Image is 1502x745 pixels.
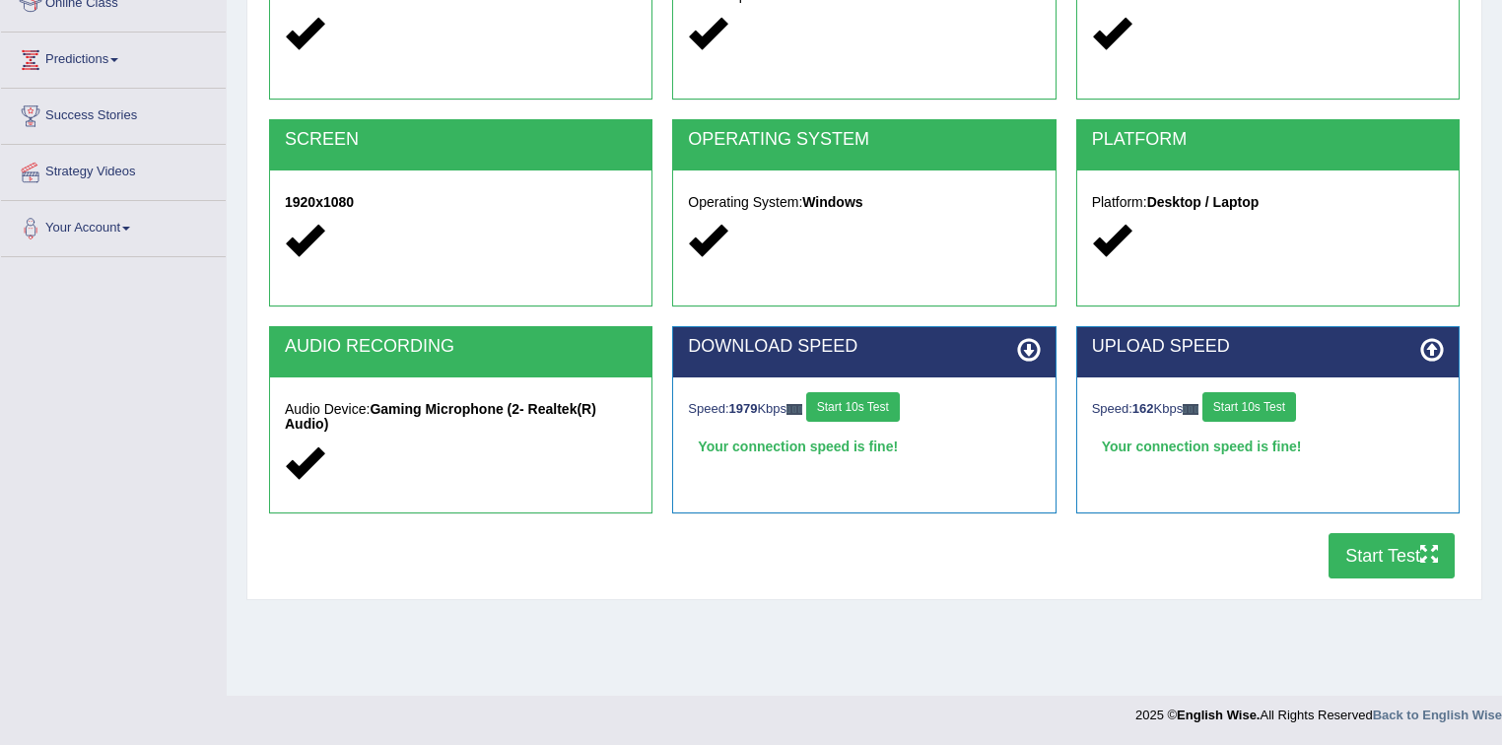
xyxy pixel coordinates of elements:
[688,195,1040,210] h5: Operating System:
[1177,708,1260,722] strong: English Wise.
[285,402,637,433] h5: Audio Device:
[285,194,354,210] strong: 1920x1080
[1373,708,1502,722] a: Back to English Wise
[1147,194,1260,210] strong: Desktop / Laptop
[1329,533,1455,578] button: Start Test
[1092,392,1444,427] div: Speed: Kbps
[688,432,1040,461] div: Your connection speed is fine!
[688,130,1040,150] h2: OPERATING SYSTEM
[1092,432,1444,461] div: Your connection speed is fine!
[285,401,596,432] strong: Gaming Microphone (2- Realtek(R) Audio)
[1202,392,1296,422] button: Start 10s Test
[1135,696,1502,724] div: 2025 © All Rights Reserved
[1132,401,1154,416] strong: 162
[786,404,802,415] img: ajax-loader-fb-connection.gif
[802,194,862,210] strong: Windows
[1092,337,1444,357] h2: UPLOAD SPEED
[688,392,1040,427] div: Speed: Kbps
[1,33,226,82] a: Predictions
[688,337,1040,357] h2: DOWNLOAD SPEED
[1,201,226,250] a: Your Account
[729,401,758,416] strong: 1979
[1,89,226,138] a: Success Stories
[1092,130,1444,150] h2: PLATFORM
[1092,195,1444,210] h5: Platform:
[1,145,226,194] a: Strategy Videos
[806,392,900,422] button: Start 10s Test
[285,130,637,150] h2: SCREEN
[285,337,637,357] h2: AUDIO RECORDING
[1183,404,1198,415] img: ajax-loader-fb-connection.gif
